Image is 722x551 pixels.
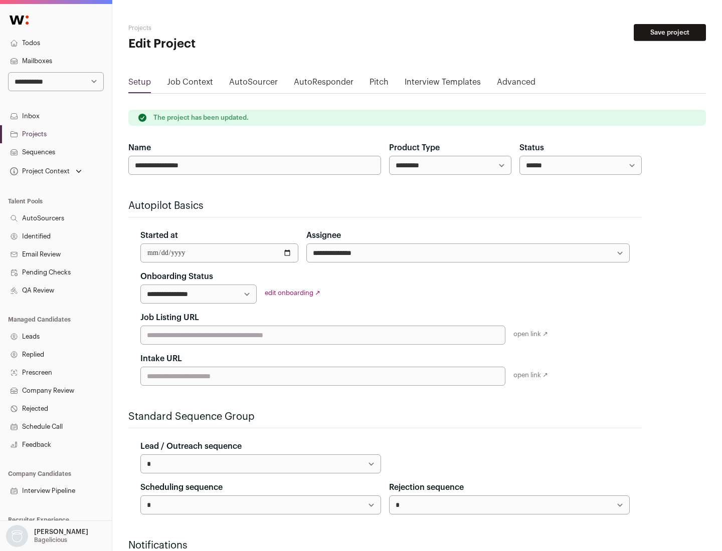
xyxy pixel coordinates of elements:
div: Project Context [8,167,70,175]
h2: Standard Sequence Group [128,410,642,424]
img: nopic.png [6,525,28,547]
label: Job Listing URL [140,312,199,324]
button: Save project [634,24,706,41]
label: Scheduling sequence [140,481,223,493]
a: edit onboarding ↗ [265,290,320,296]
label: Name [128,142,151,154]
label: Product Type [389,142,440,154]
label: Intake URL [140,353,182,365]
p: The project has been updated. [153,114,249,122]
label: Started at [140,229,178,241]
a: Advanced [497,76,535,92]
img: Wellfound [4,10,34,30]
a: Setup [128,76,151,92]
p: [PERSON_NAME] [34,528,88,536]
h2: Autopilot Basics [128,199,642,213]
label: Status [519,142,544,154]
a: Pitch [370,76,389,92]
h1: Edit Project [128,36,321,52]
a: Interview Templates [405,76,481,92]
label: Onboarding Status [140,270,213,283]
label: Rejection sequence [389,481,464,493]
label: Lead / Outreach sequence [140,440,242,452]
a: Job Context [167,76,213,92]
button: Open dropdown [4,525,90,547]
h2: Projects [128,24,321,32]
label: Assignee [306,229,341,241]
a: AutoResponder [294,76,353,92]
p: Bagelicious [34,536,67,544]
button: Open dropdown [8,164,84,178]
a: AutoSourcer [229,76,278,92]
